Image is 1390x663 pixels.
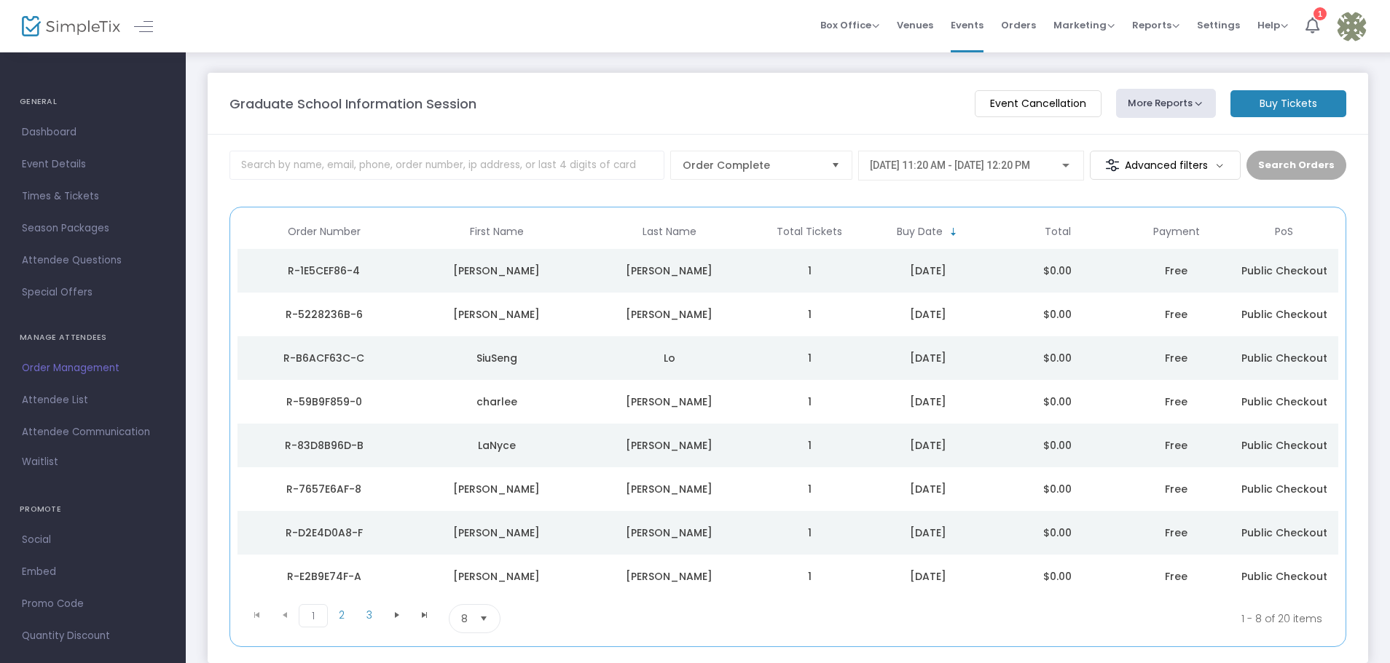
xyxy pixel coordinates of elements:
span: Order Management [22,359,164,378]
span: Free [1165,482,1187,496]
div: Angela [414,263,579,278]
div: 9/24/2025 [867,569,989,584]
span: Box Office [820,18,879,32]
div: 9/24/2025 [867,525,989,540]
span: Waitlist [22,455,58,469]
span: Orders [1001,7,1036,44]
span: Special Offers [22,283,164,302]
td: 1 [755,424,863,467]
input: Search by name, email, phone, order number, ip address, or last 4 digits of card [229,151,664,180]
td: $0.00 [993,336,1123,380]
div: Lynsey [414,569,579,584]
span: Free [1165,263,1187,278]
m-button: Event Cancellation [975,90,1102,117]
span: Last Name [643,226,696,238]
div: Ellen [414,525,579,540]
span: Go to the next page [383,604,411,626]
span: Go to the last page [419,609,431,621]
m-panel-title: Graduate School Information Session [229,94,476,114]
div: Slaman [586,482,752,496]
span: Times & Tickets [22,187,164,206]
span: Page 3 [356,604,383,626]
span: Reports [1132,18,1179,32]
td: $0.00 [993,380,1123,424]
div: 9/24/2025 [867,482,989,496]
td: 1 [755,380,863,424]
div: Lo [586,351,752,365]
div: 9/24/2025 [867,307,989,322]
span: Page 2 [328,604,356,626]
span: Public Checkout [1241,569,1327,584]
span: First Name [470,226,524,238]
td: $0.00 [993,511,1123,555]
span: Free [1165,569,1187,584]
span: Sortable [948,226,959,238]
div: 9/24/2025 [867,263,989,278]
span: Events [951,7,983,44]
td: 1 [755,336,863,380]
span: Marketing [1053,18,1115,32]
div: Bey [586,307,752,322]
div: Data table [237,215,1338,598]
div: Stanard [586,263,752,278]
div: R-7657E6AF-8 [241,482,407,496]
div: cobb [586,394,752,409]
td: 1 [755,249,863,293]
div: R-D2E4D0A8-F [241,525,407,540]
span: Total [1045,226,1071,238]
div: 9/24/2025 [867,351,989,365]
span: Public Checkout [1241,525,1327,540]
td: $0.00 [993,467,1123,511]
span: Dashboard [22,123,164,142]
div: R-5228236B-6 [241,307,407,322]
td: 1 [755,555,863,598]
div: Reyes [586,569,752,584]
div: R-83D8B96D-B [241,438,407,453]
h4: MANAGE ATTENDEES [20,323,166,352]
td: 1 [755,293,863,336]
div: LaNyce [414,438,579,453]
div: 9/24/2025 [867,394,989,409]
td: $0.00 [993,249,1123,293]
td: $0.00 [993,293,1123,336]
button: Select [825,151,846,179]
kendo-pager-info: 1 - 8 of 20 items [645,604,1322,633]
span: Quantity Discount [22,627,164,646]
span: 8 [461,611,468,626]
span: Free [1165,307,1187,322]
td: 1 [755,467,863,511]
span: Free [1165,525,1187,540]
span: Attendee List [22,391,164,410]
div: 9/24/2025 [867,438,989,453]
span: Attendee Communication [22,423,164,442]
span: Free [1165,394,1187,409]
span: Public Checkout [1241,351,1327,365]
div: R-1E5CEF86-4 [241,263,407,278]
div: Rebecca [414,482,579,496]
span: Venues [897,7,933,44]
span: Free [1165,351,1187,365]
div: SiuSeng [414,351,579,365]
span: Attendee Questions [22,251,164,270]
span: Social [22,531,164,549]
span: Order Complete [683,158,820,172]
div: R-B6ACF63C-C [241,351,407,365]
img: filter [1105,158,1120,172]
span: Public Checkout [1241,482,1327,496]
td: $0.00 [993,424,1123,467]
h4: GENERAL [20,87,166,116]
span: Embed [22,563,164,581]
span: Go to the last page [411,604,439,626]
div: Hallett [586,438,752,453]
span: Free [1165,438,1187,453]
span: Payment [1153,226,1200,238]
span: Settings [1197,7,1240,44]
span: Season Packages [22,219,164,238]
m-button: Advanced filters [1090,151,1241,180]
span: Promo Code [22,595,164,614]
span: Buy Date [897,226,943,238]
div: charlee [414,394,579,409]
td: 1 [755,511,863,555]
span: Go to the next page [391,609,403,621]
span: Order Number [288,226,361,238]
